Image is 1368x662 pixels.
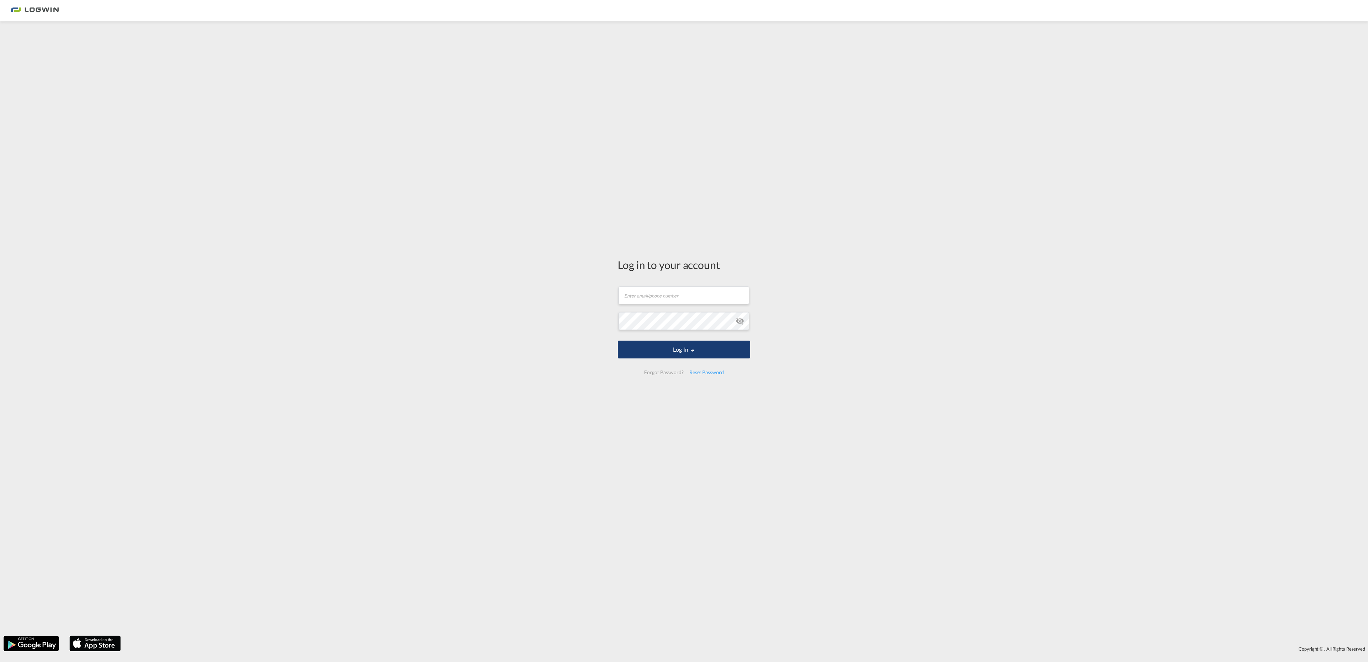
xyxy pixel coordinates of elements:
[3,635,59,652] img: google.png
[618,286,749,304] input: Enter email/phone number
[618,341,750,358] button: LOGIN
[736,317,744,325] md-icon: icon-eye-off
[686,366,727,379] div: Reset Password
[11,3,59,19] img: 2761ae10d95411efa20a1f5e0282d2d7.png
[641,366,686,379] div: Forgot Password?
[69,635,121,652] img: apple.png
[618,257,750,272] div: Log in to your account
[124,643,1368,655] div: Copyright © . All Rights Reserved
